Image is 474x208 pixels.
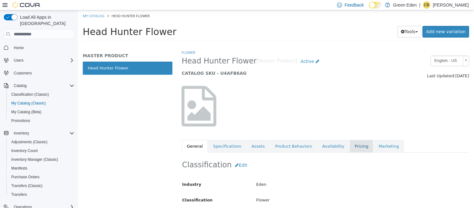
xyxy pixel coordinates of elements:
[14,131,29,136] span: Inventory
[433,1,469,9] p: [PERSON_NAME]
[6,90,77,99] button: Classification (Classic)
[424,1,430,9] span: CB
[14,58,23,63] span: Users
[17,14,74,27] span: Load All Apps in [GEOGRAPHIC_DATA]
[320,16,344,27] button: Tools
[296,129,326,143] a: Marketing
[6,99,77,108] button: My Catalog (Classic)
[14,83,27,88] span: Catalog
[9,138,74,146] span: Adjustments (Classic)
[11,57,74,64] span: Users
[345,2,364,8] span: Feedback
[272,129,295,143] a: Pricing
[11,82,29,89] button: Catalog
[104,129,130,143] a: General
[9,173,74,181] span: Purchase Orders
[104,172,123,176] span: Industry
[11,175,40,180] span: Purchase Orders
[11,183,42,188] span: Transfers (Classic)
[173,169,396,180] div: Eden
[104,60,317,66] h5: CATALOG SKU - U4AFB6AG
[9,117,33,124] a: Promotions
[5,16,98,27] span: Head Hunter Flower
[9,191,74,198] span: Transfers
[9,182,74,190] span: Transfers (Classic)
[377,63,391,68] span: [DATE]
[11,166,27,171] span: Manifests
[1,68,77,78] button: Customers
[173,185,396,195] div: Flower
[9,147,74,155] span: Inventory Count
[179,48,219,53] small: [Master Product]
[6,190,77,199] button: Transfers
[9,117,74,124] span: Promotions
[9,182,45,190] a: Transfers (Classic)
[6,173,77,181] button: Purchase Orders
[11,140,47,145] span: Adjustments (Classic)
[9,99,48,107] a: My Catalog (Classic)
[9,147,40,155] a: Inventory Count
[33,3,72,8] span: Head Hunter Flower
[9,165,74,172] span: Manifests
[11,57,26,64] button: Users
[423,1,431,9] div: Christa Bumpous
[6,164,77,173] button: Manifests
[192,129,239,143] a: Product Behaviors
[11,44,26,52] a: Home
[6,181,77,190] button: Transfers (Classic)
[9,156,61,163] a: Inventory Manager (Classic)
[9,165,30,172] a: Manifests
[5,51,94,64] a: Head Hunter Flower
[9,108,44,116] a: My Catalog (Beta)
[104,40,117,44] a: Flower
[11,192,27,197] span: Transfers
[239,129,272,143] a: Availability
[9,173,42,181] a: Purchase Orders
[11,157,58,162] span: Inventory Manager (Classic)
[393,1,417,9] p: Green Eden
[352,45,391,56] a: English - US
[5,3,26,8] a: My Catalog
[6,108,77,116] button: My Catalog (Beta)
[219,45,245,57] a: Active
[353,46,383,55] span: English - US
[104,149,391,161] h2: Classification
[11,69,74,77] span: Customers
[11,69,34,77] a: Customers
[11,129,74,137] span: Inventory
[1,43,77,52] button: Home
[1,129,77,138] button: Inventory
[104,187,135,192] span: Classification
[9,108,74,116] span: My Catalog (Beta)
[12,2,41,8] img: Cova
[11,43,74,51] span: Home
[1,81,77,90] button: Catalog
[345,16,391,27] a: Add new variation
[9,138,50,146] a: Adjustments (Classic)
[11,148,38,153] span: Inventory Count
[6,138,77,146] button: Adjustments (Classic)
[14,45,24,50] span: Home
[11,129,32,137] button: Inventory
[6,146,77,155] button: Inventory Count
[369,2,382,8] input: Dark Mode
[130,129,168,143] a: Specifications
[11,82,74,89] span: Catalog
[5,43,94,48] h5: MASTER PRODUCT
[6,116,77,125] button: Promotions
[11,101,46,106] span: My Catalog (Classic)
[104,46,179,56] span: Head Hunter Flower
[349,63,377,68] span: Last Updated:
[6,155,77,164] button: Inventory Manager (Classic)
[1,56,77,65] button: Users
[11,118,30,123] span: Promotions
[9,91,52,98] a: Classification (Classic)
[9,91,74,98] span: Classification (Classic)
[11,92,49,97] span: Classification (Classic)
[168,129,192,143] a: Assets
[9,156,74,163] span: Inventory Manager (Classic)
[14,71,32,76] span: Customers
[222,48,236,53] span: Active
[9,99,74,107] span: My Catalog (Classic)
